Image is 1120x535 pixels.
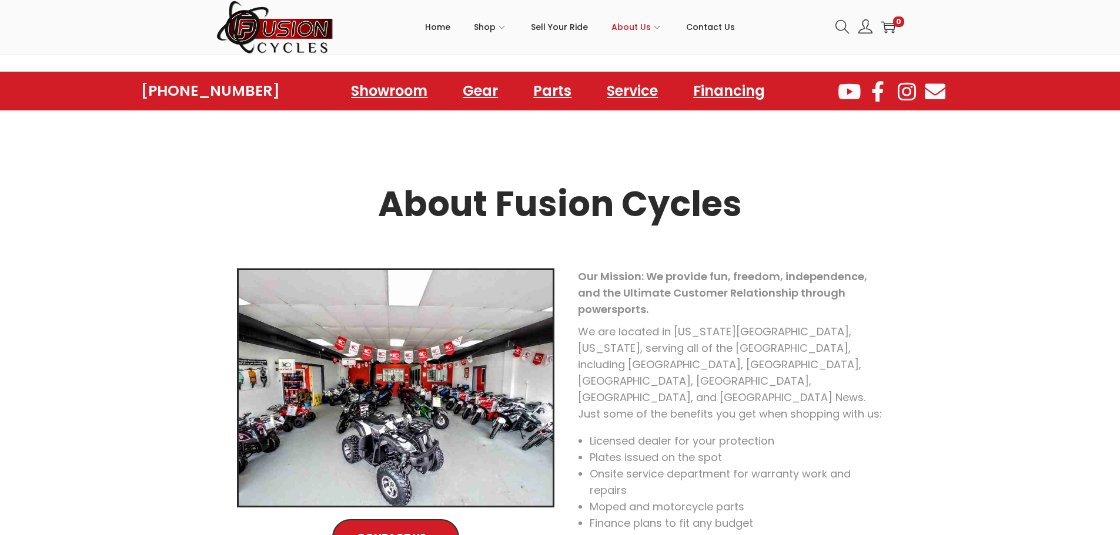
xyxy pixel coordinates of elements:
[578,268,884,318] p: Our Mission: We provide fun, freedom, independence, and the Ultimate Customer Relationship throug...
[686,1,735,53] a: Contact Us
[339,78,777,105] nav: Menu
[590,450,722,465] span: Plates issued on the spot
[881,20,895,34] a: 0
[686,12,735,42] span: Contact Us
[521,78,583,105] a: Parts
[531,1,588,53] a: Sell Your Ride
[611,1,663,53] a: About Us
[590,516,753,530] span: Finance plans to fit any budget
[595,78,670,105] a: Service
[474,1,507,53] a: Shop
[425,1,450,53] a: Home
[425,12,450,42] span: Home
[590,433,774,448] span: Licensed dealer for your protection
[231,187,890,221] h2: About Fusion Cycles
[590,466,851,497] span: Onsite service department for warranty work and repairs
[681,78,777,105] a: Financing
[590,499,744,514] span: Moped and motorcycle parts
[578,324,882,421] span: We are located in [US_STATE][GEOGRAPHIC_DATA], [US_STATE], serving all of the [GEOGRAPHIC_DATA], ...
[531,12,588,42] span: Sell Your Ride
[141,83,280,99] a: [PHONE_NUMBER]
[334,1,827,53] nav: Primary navigation
[474,12,496,42] span: Shop
[611,12,651,42] span: About Us
[339,78,439,105] a: Showroom
[451,78,510,105] a: Gear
